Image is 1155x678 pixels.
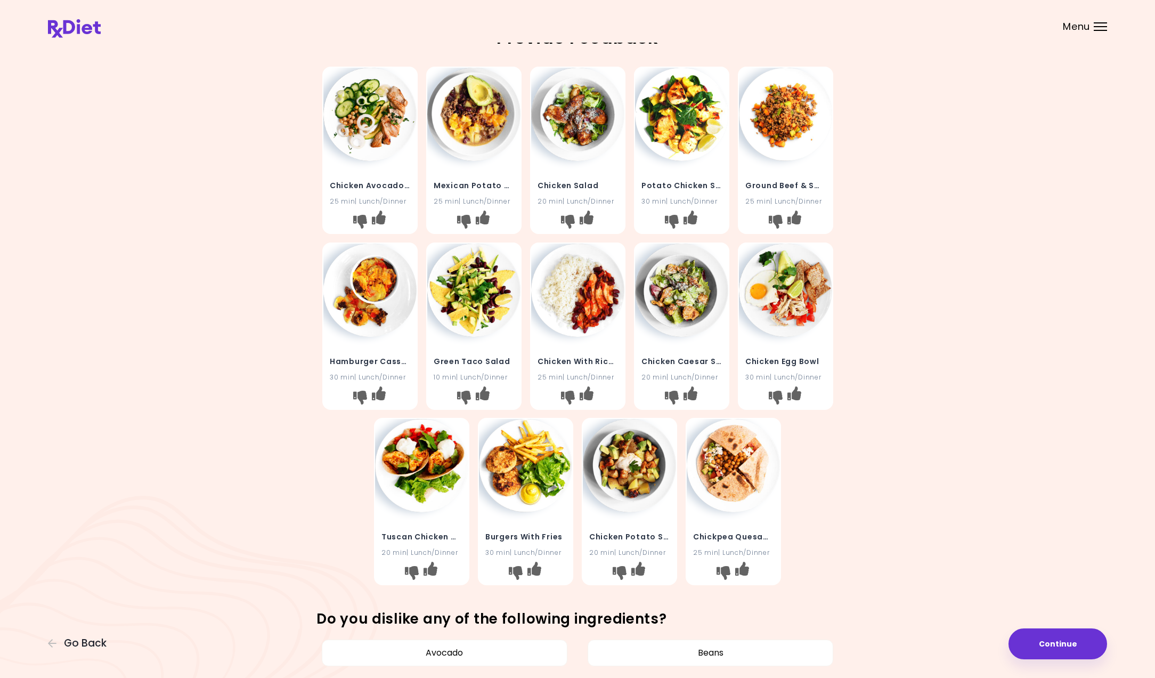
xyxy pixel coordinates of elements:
button: I like this recipe [577,213,595,230]
h4: Burgers With Fries [485,529,566,546]
button: I like this recipe [734,564,751,582]
button: I don't like this recipe [663,213,680,230]
h4: Chicken Salad [538,177,618,194]
button: I like this recipe [577,389,595,406]
h4: Green Taco Salad [434,353,514,370]
button: I like this recipe [785,213,802,230]
div: 30 min | Lunch/Dinner [745,372,826,382]
button: I don't like this recipe [351,389,368,406]
button: Go Back [48,637,112,649]
h4: Mexican Potato Soup [434,177,514,194]
div: 20 min | Lunch/Dinner [538,196,618,206]
button: I don't like this recipe [559,213,576,230]
button: I like this recipe [474,389,491,406]
h4: Chickpea Quesadillas [693,529,774,546]
h4: Chicken Egg Bowl [745,353,826,370]
div: 30 min | Lunch/Dinner [485,548,566,558]
h4: Chicken With Rice and Beans [538,353,618,370]
button: I like this recipe [681,389,698,406]
div: 25 min | Lunch/Dinner [745,196,826,206]
h4: Chicken Caesar Salad [641,353,722,370]
button: I don't like this recipe [767,213,784,230]
img: RxDiet [48,19,101,38]
div: 25 min | Lunch/Dinner [434,196,514,206]
h2: Provide Feedback [48,29,1107,46]
div: 30 min | Lunch/Dinner [641,196,722,206]
button: I like this recipe [370,213,387,230]
button: I don't like this recipe [663,389,680,406]
div: 20 min | Lunch/Dinner [641,372,722,382]
h4: Potato Chicken Salad [641,177,722,194]
h4: Ground Beef & Sweet Potato Skillet [745,177,826,194]
button: Continue [1008,628,1107,659]
button: I like this recipe [474,213,491,230]
button: I don't like this recipe [507,564,524,582]
button: I don't like this recipe [559,389,576,406]
button: I like this recipe [422,564,439,582]
button: I don't like this recipe [455,389,472,406]
button: I don't like this recipe [715,564,732,582]
div: 30 min | Lunch/Dinner [330,372,410,382]
h3: Do you dislike any of the following ingredients? [316,611,839,628]
h4: Hamburger Casserole [330,353,410,370]
button: I like this recipe [526,564,543,582]
button: I don't like this recipe [455,213,472,230]
button: I like this recipe [681,213,698,230]
div: 20 min | Lunch/Dinner [589,548,670,558]
h4: Chicken Avocado Salad [330,177,410,194]
div: 25 min | Lunch/Dinner [693,548,774,558]
h4: Chicken Potato Salad [589,529,670,546]
div: 25 min | Lunch/Dinner [538,372,618,382]
div: 20 min | Lunch/Dinner [381,548,462,558]
h4: Tuscan Chicken Wrap [381,529,462,546]
span: Go Back [64,637,107,649]
div: 25 min | Lunch/Dinner [330,196,410,206]
button: Avocado [322,640,567,666]
button: I don't like this recipe [403,564,420,582]
button: I don't like this recipe [351,213,368,230]
button: I don't like this recipe [767,389,784,406]
div: 10 min | Lunch/Dinner [434,372,514,382]
span: Menu [1063,22,1090,31]
button: I like this recipe [370,389,387,406]
button: I like this recipe [785,389,802,406]
button: Beans [588,640,833,666]
button: I don't like this recipe [611,564,628,582]
button: I like this recipe [630,564,647,582]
